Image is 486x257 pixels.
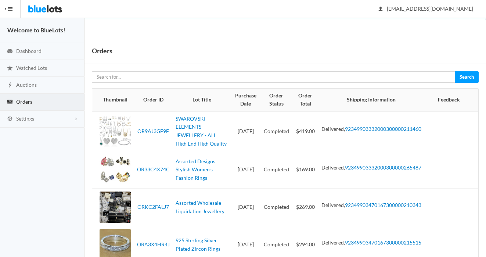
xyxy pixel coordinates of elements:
[16,115,34,122] span: Settings
[134,89,173,111] th: Order ID
[176,158,215,181] a: Assorted Designs Stylish Women's Fashion Rings
[6,48,14,55] ion-icon: speedometer
[321,164,421,172] li: Delivered,
[92,89,134,111] th: Thumbnail
[176,115,227,147] a: SWAROVSKI ELEMENTS JEWELLERY - ALL High End High Quality
[292,89,318,111] th: Order Total
[379,6,473,12] span: [EMAIL_ADDRESS][DOMAIN_NAME]
[455,71,479,83] button: Search
[92,45,112,56] h1: Orders
[345,239,421,246] a: 92349903470167300000215515
[137,241,170,247] a: ORA3X4HR4J
[173,89,231,111] th: Lot Title
[377,6,384,13] ion-icon: person
[16,99,32,105] span: Orders
[321,125,421,133] li: Delivered,
[260,151,292,189] td: Completed
[292,151,318,189] td: $169.00
[137,128,169,134] a: OR9AJ3GF9F
[231,89,260,111] th: Purchase Date
[92,71,455,83] input: Search for...
[176,237,220,252] a: 925 Sterling Silver Plated Zircon Rings
[16,48,42,54] span: Dashboard
[260,89,292,111] th: Order Status
[345,202,421,208] a: 92349903470167300000210343
[292,189,318,226] td: $269.00
[16,65,47,71] span: Watched Lots
[321,239,421,247] li: Delivered,
[424,89,478,111] th: Feedback
[231,151,260,189] td: [DATE]
[176,200,224,214] a: Assorted Wholesale Liquidation Jewellery
[260,189,292,226] td: Completed
[16,82,37,88] span: Auctions
[231,111,260,151] td: [DATE]
[345,164,421,171] a: 92349903332000300000265487
[231,189,260,226] td: [DATE]
[137,166,170,172] a: OR33C4X74C
[137,204,169,210] a: ORKC2FALJ7
[6,99,14,106] ion-icon: cash
[260,111,292,151] td: Completed
[6,82,14,89] ion-icon: flash
[6,65,14,72] ion-icon: star
[7,26,65,33] strong: Welcome to BlueLots!
[6,116,14,123] ion-icon: cog
[292,111,318,151] td: $419.00
[321,201,421,210] li: Delivered,
[318,89,424,111] th: Shipping Information
[345,126,421,132] a: 92349903332000300000211460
